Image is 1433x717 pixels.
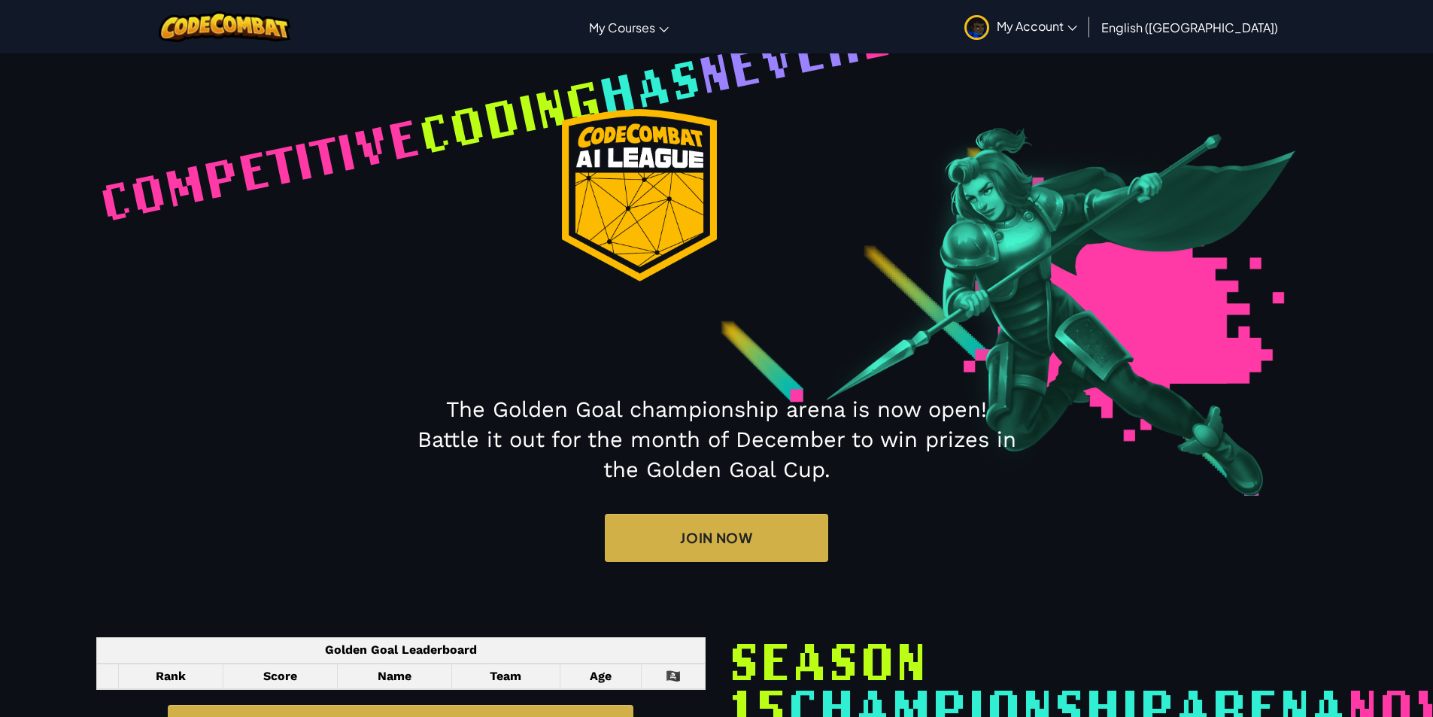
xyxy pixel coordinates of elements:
span: My Account [997,18,1077,34]
span: My Courses [589,20,655,35]
span: Leaderboard [402,643,477,657]
span: Golden Goal [325,643,398,657]
a: My Courses [581,7,676,47]
span: never [692,9,866,108]
th: Score [223,664,337,690]
span: has [593,43,706,129]
span: Competitive [93,102,426,235]
img: CodeCombat logo [159,11,290,42]
span: The Golden Goal championship arena is now open! Battle it out for the month of December to win pr... [417,396,1016,482]
th: Age [560,664,642,690]
th: 🏴‍☠️ [642,664,705,690]
a: My Account [957,3,1085,50]
a: Join Now [605,514,828,562]
a: English ([GEOGRAPHIC_DATA]) [1094,7,1286,47]
th: Rank [119,664,223,690]
span: English ([GEOGRAPHIC_DATA]) [1101,20,1278,35]
img: logo_badge.png [562,109,717,281]
th: Team [451,664,560,690]
img: hero_background_pink.png [589,109,1390,496]
img: avatar [964,15,989,40]
th: Name [337,664,451,690]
